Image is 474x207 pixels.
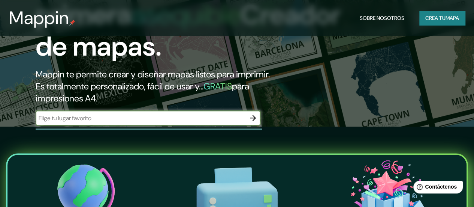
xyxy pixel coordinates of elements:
[357,11,407,25] button: Sobre nosotros
[36,114,245,122] input: Elige tu lugar favorito
[36,80,249,104] font: para impresiones A4.
[69,20,75,26] img: pin de mapeo
[36,68,270,80] font: Mappin te permite crear y diseñar mapas listos para imprimir.
[203,80,232,92] font: GRATIS
[425,15,446,21] font: Crea tu
[446,15,459,21] font: mapa
[360,15,404,21] font: Sobre nosotros
[407,178,466,199] iframe: Lanzador de widgets de ayuda
[36,80,203,92] font: Es totalmente personalizado, fácil de usar y...
[419,11,465,25] button: Crea tumapa
[9,6,69,30] font: Mappin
